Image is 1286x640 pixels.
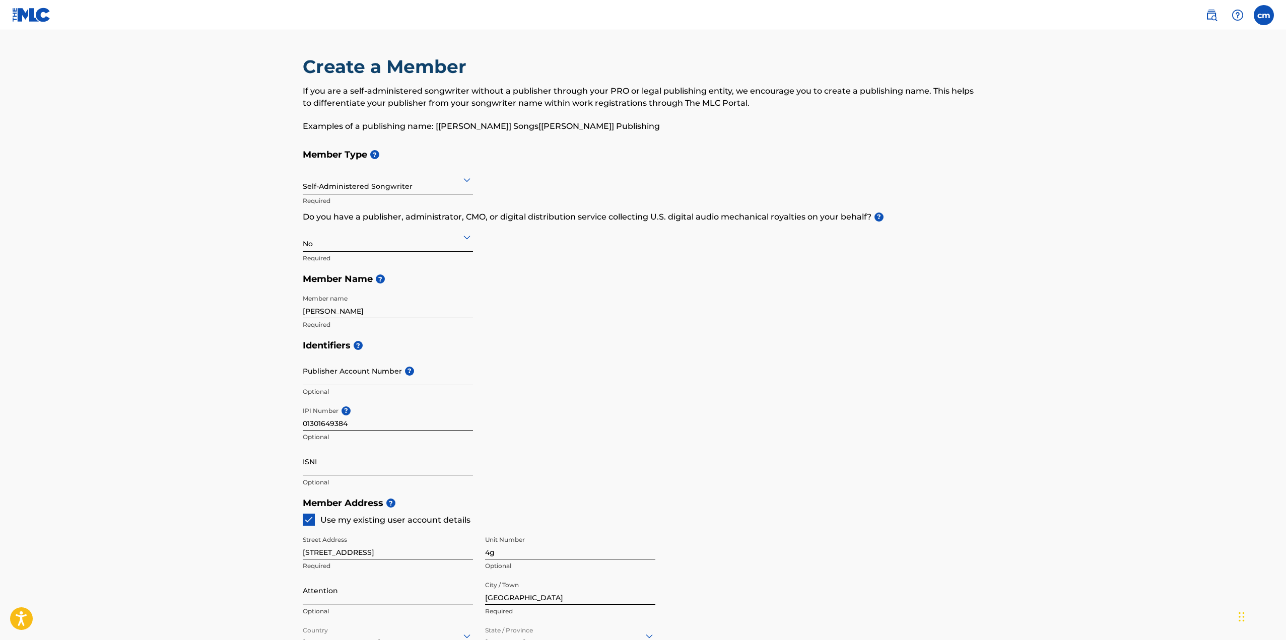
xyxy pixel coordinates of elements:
[485,607,655,616] p: Required
[1228,5,1248,25] div: Help
[1205,9,1217,21] img: search
[342,406,351,415] span: ?
[1254,5,1274,25] div: User Menu
[303,55,471,78] h2: Create a Member
[1201,5,1222,25] a: Public Search
[485,561,655,571] p: Optional
[303,254,473,263] p: Required
[303,320,473,329] p: Required
[303,268,984,290] h5: Member Name
[303,85,984,109] p: If you are a self-administered songwriter without a publisher through your PRO or legal publishin...
[386,499,395,508] span: ?
[303,620,328,635] label: Country
[370,150,379,159] span: ?
[303,387,473,396] p: Optional
[1258,447,1286,528] iframe: Resource Center
[303,167,473,192] div: Self-Administered Songwriter
[303,144,984,166] h5: Member Type
[1239,602,1245,632] div: Drag
[12,8,51,22] img: MLC Logo
[485,620,533,635] label: State / Province
[303,211,984,223] p: Do you have a publisher, administrator, CMO, or digital distribution service collecting U.S. digi...
[303,120,984,132] p: Examples of a publishing name: [[PERSON_NAME]] Songs[[PERSON_NAME]] Publishing
[376,274,385,283] span: ?
[303,433,473,442] p: Optional
[303,335,984,357] h5: Identifiers
[303,478,473,487] p: Optional
[303,492,984,514] h5: Member Address
[405,367,414,376] span: ?
[303,225,473,249] div: No
[303,607,473,616] p: Optional
[354,341,363,350] span: ?
[1236,592,1286,640] iframe: Chat Widget
[303,196,473,205] p: Required
[1232,9,1244,21] img: help
[320,515,470,525] span: Use my existing user account details
[303,561,473,571] p: Required
[874,212,884,222] span: ?
[304,515,314,525] img: checkbox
